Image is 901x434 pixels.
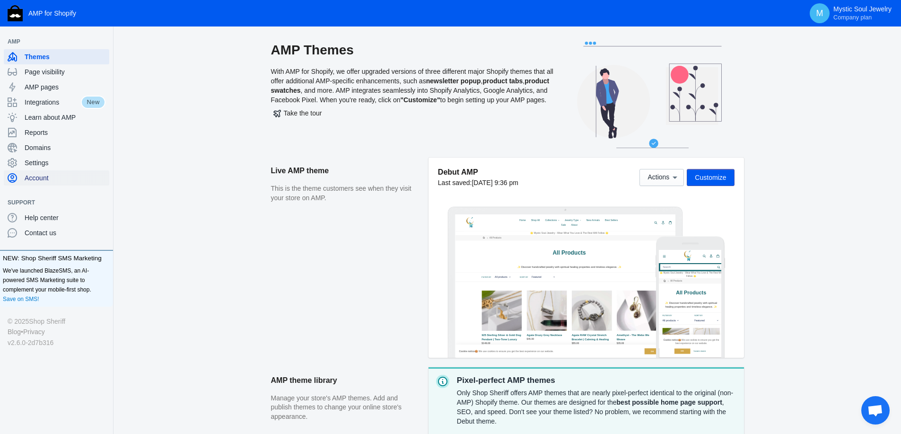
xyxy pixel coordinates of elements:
h2: AMP theme library [271,367,419,394]
input: Search [4,43,186,61]
button: Collections [259,12,310,26]
b: product tabs [482,77,523,85]
span: Help center [25,213,105,222]
a: Shop All [218,12,253,26]
a: Reports [4,125,109,140]
a: Shop Sheriff [29,316,65,327]
p: This is the theme customers see when they visit your store on AMP. [271,184,419,203]
span: Sale [311,28,325,36]
a: About [335,26,363,39]
span: M [815,9,824,18]
p: ✨ Discover handcrafted jewelry with spiritual healing properties and timeless elegance. ✨ [10,152,179,175]
a: Themes [4,49,109,64]
span: › [91,62,96,79]
span: Learn about AMP [25,113,105,122]
label: Sort by [105,190,180,198]
div: With AMP for Shopify, we offer upgraded versions of three different major Shopify themes that all... [271,42,555,158]
div: Open chat [861,396,890,425]
span: Settings [25,158,105,168]
a: Privacy [23,327,45,337]
span: AMP [8,37,96,46]
div: • [8,327,105,337]
label: Filter by [10,190,86,198]
div: Only Shop Sheriff offers AMP themes that are nearly pixel-perfect identical to the original (non-... [457,386,736,428]
p: Mystic Soul Jewelry [833,5,892,21]
span: Domains [25,143,105,152]
span: AMP pages [25,82,105,92]
span: Support [8,198,96,207]
span: Account [25,173,105,183]
strong: best possible home page support [617,399,722,406]
span: Take the tour [273,109,322,117]
span: Shop All [222,14,248,23]
a: AMP pages [4,80,109,95]
h5: Debut AMP [438,167,518,177]
a: Settings [4,155,109,170]
span: Best Sellers [440,14,478,23]
span: › [25,84,30,101]
button: Add a sales channel [96,201,111,204]
a: Best Sellers [435,12,482,26]
span: Collections [263,14,298,23]
img: image [68,3,101,36]
span: All Products [286,105,383,124]
a: Contact us [4,225,109,240]
button: Add a sales channel [96,40,111,44]
button: Jewelry Type [316,12,374,26]
img: Shop Sheriff Logo [8,5,23,21]
a: Page visibility [4,64,109,80]
button: Menu [6,10,26,29]
a: Domains [4,140,109,155]
p: Manage your store's AMP themes. Add and publish themes to change your online store's appearance. [271,394,419,422]
img: Laptop frame [447,206,683,358]
img: image [26,9,59,42]
span: Reports [25,128,105,137]
div: © 2025 [8,316,105,327]
span: Home [188,14,207,23]
h2: Live AMP theme [271,158,419,184]
span: Customize [695,174,726,181]
span: New [81,96,105,109]
button: Actions [639,169,684,186]
a: New Arrivals [380,12,429,26]
span: Company plan [833,14,872,21]
a: Save on SMS! [3,294,39,304]
a: Learn about AMP [4,110,109,125]
b: newsletter popup [426,77,481,85]
span: Contact us [25,228,105,238]
b: "Customize" [400,96,440,104]
button: Customize [687,169,734,186]
span: Actions [647,174,669,181]
span: Page visibility [25,67,105,77]
span: Jewelry Type [321,14,362,23]
button: Take the tour [271,105,324,122]
a: submit search [172,43,181,61]
p: Pixel-perfect AMP themes [457,375,736,386]
div: Last saved: [438,178,518,187]
a: Home [183,12,211,26]
span: Themes [25,52,105,62]
div: v2.6.0-2d7b316 [8,337,105,348]
p: ✨ Discover handcrafted jewelry with spiritual healing properties and timeless elegance. ✨ [77,151,593,162]
a: Blog [8,327,21,337]
a: Home [9,84,26,101]
label: Filter by [77,182,105,190]
span: All Products [32,84,70,101]
a: Home [75,62,93,79]
label: Sort by [189,182,213,190]
span: All Products [50,118,139,135]
span: [DATE] 9:36 pm [472,179,518,186]
a: Account [4,170,109,186]
span: New Arrivals [385,14,424,23]
a: Sale [306,26,330,39]
img: Mobile frame [656,236,725,358]
span: All Products [98,62,137,79]
span: About [340,28,359,36]
span: AMP for Shopify [28,9,76,17]
span: Integrations [25,97,81,107]
a: IntegrationsNew [4,95,109,110]
h2: AMP Themes [271,42,555,59]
